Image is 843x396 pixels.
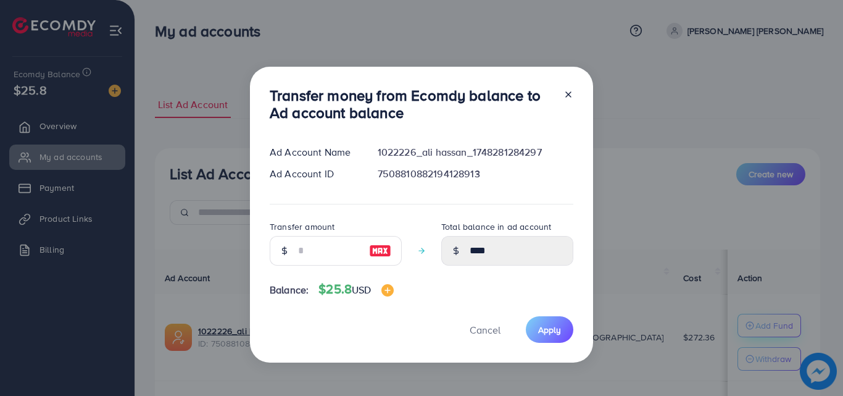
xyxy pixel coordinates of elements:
span: Apply [538,324,561,336]
span: Balance: [270,283,309,297]
img: image [369,243,391,258]
label: Total balance in ad account [441,221,551,233]
div: 7508810882194128913 [368,167,583,181]
span: Cancel [470,323,500,337]
span: USD [352,283,371,297]
img: image [381,284,394,297]
div: Ad Account ID [260,167,368,181]
h3: Transfer money from Ecomdy balance to Ad account balance [270,86,554,122]
button: Apply [526,316,573,343]
label: Transfer amount [270,221,334,233]
button: Cancel [454,316,516,343]
div: 1022226_ali hassan_1748281284297 [368,145,583,159]
h4: $25.8 [318,282,393,297]
div: Ad Account Name [260,145,368,159]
